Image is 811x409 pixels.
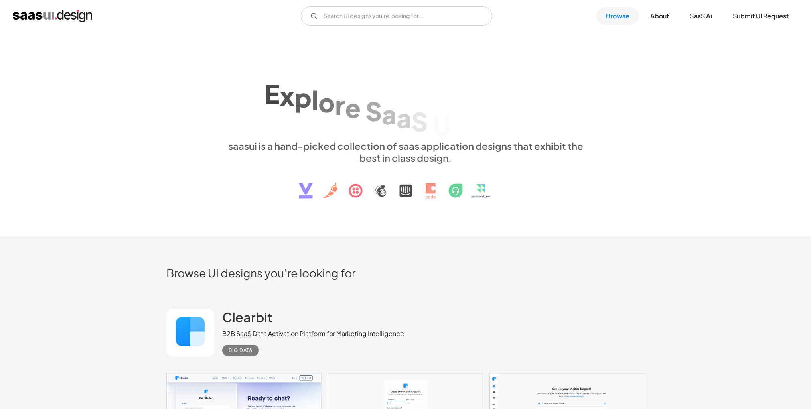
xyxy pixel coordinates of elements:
[365,96,382,126] div: S
[222,309,272,329] a: Clearbit
[680,7,722,25] a: SaaS Ai
[285,164,527,205] img: text, icon, saas logo
[229,346,253,355] div: Big Data
[345,92,361,123] div: e
[280,80,294,111] div: x
[312,85,318,115] div: l
[397,102,411,133] div: a
[411,106,428,137] div: S
[222,329,404,338] div: B2B SaaS Data Activation Platform for Marketing Intelligence
[222,140,589,164] div: saasui is a hand-picked collection of saas application designs that exhibit the best in class des...
[641,7,679,25] a: About
[301,6,492,26] form: Email Form
[596,7,639,25] a: Browse
[301,6,492,26] input: Search UI designs you're looking for...
[166,266,645,280] h2: Browse UI designs you’re looking for
[222,71,589,132] h1: Explore SaaS UI design patterns & interactions.
[294,83,312,113] div: p
[723,7,798,25] a: Submit UI Request
[264,79,280,109] div: E
[382,99,397,130] div: a
[318,87,335,118] div: o
[13,10,92,22] a: home
[432,110,451,141] div: U
[222,309,272,325] h2: Clearbit
[335,90,345,120] div: r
